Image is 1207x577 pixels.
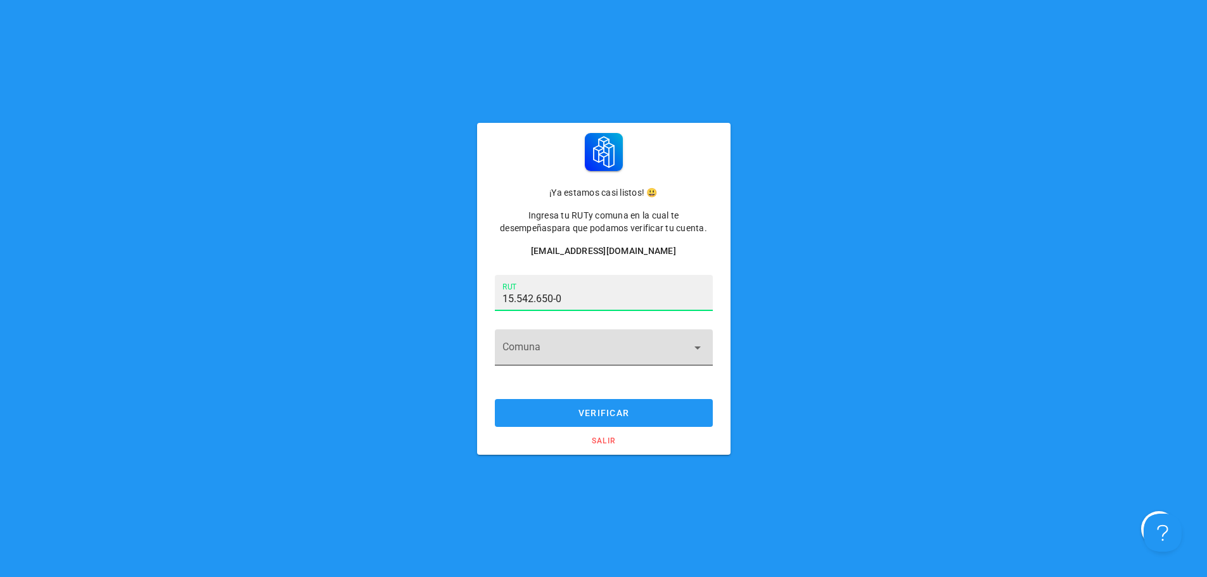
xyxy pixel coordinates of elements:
[495,186,713,199] p: ¡Ya estamos casi listos! 😃
[500,210,679,233] span: y comuna en la cual te desempeñas
[495,432,713,450] a: salir
[502,282,517,292] label: RUT
[1144,514,1182,552] iframe: Help Scout Beacon - Open
[507,408,700,418] span: verificar
[502,436,705,445] span: salir
[495,399,713,427] button: verificar
[495,244,713,257] div: [EMAIL_ADDRESS][DOMAIN_NAME]
[495,209,713,234] p: Ingresa tu RUT para que podamos verificar tu cuenta.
